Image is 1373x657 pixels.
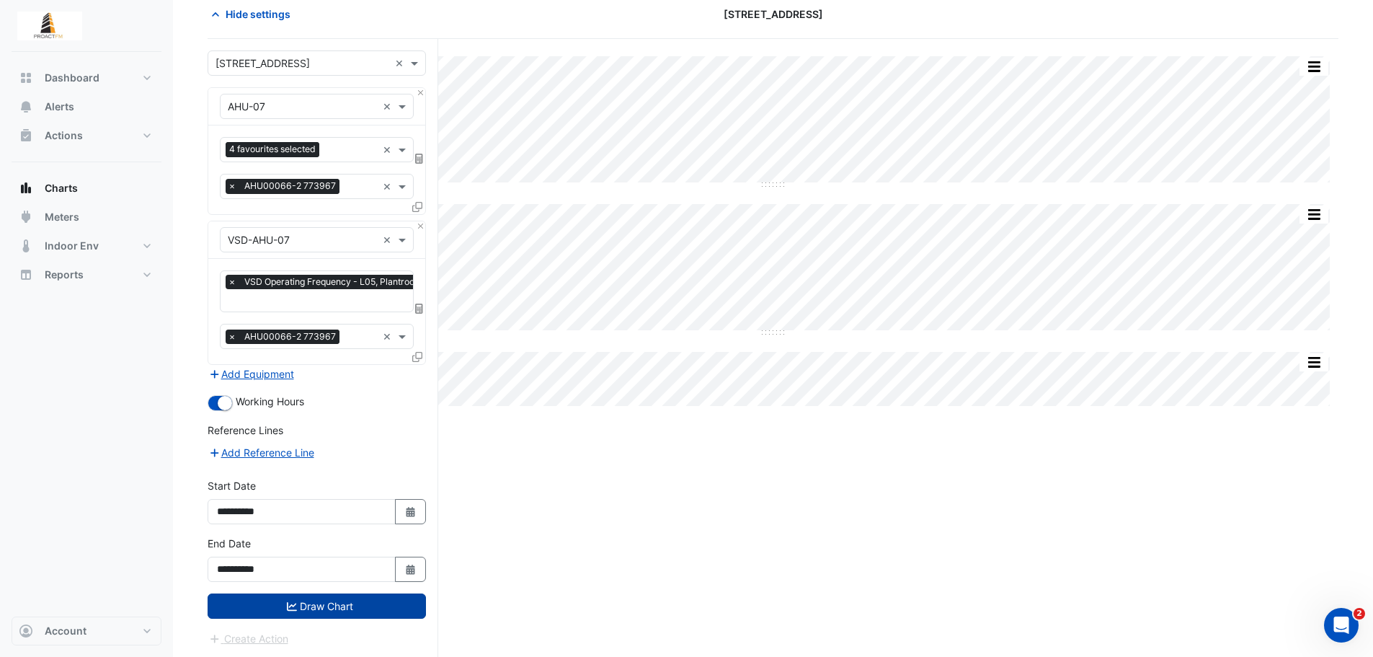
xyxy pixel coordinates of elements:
label: Start Date [208,478,256,493]
span: Choose Function [413,152,426,164]
button: More Options [1299,58,1328,76]
button: Charts [12,174,161,203]
span: Clone Favourites and Tasks from this Equipment to other Equipment [412,350,422,363]
iframe: Intercom live chat [1324,608,1359,643]
button: More Options [1299,353,1328,371]
span: Dashboard [45,71,99,85]
span: VSD Operating Frequency - L05, Plantroom [241,275,426,289]
button: Close [416,221,425,231]
span: Actions [45,128,83,143]
img: Company Logo [17,12,82,40]
button: Reports [12,260,161,289]
span: Reports [45,268,84,282]
span: Clone Favourites and Tasks from this Equipment to other Equipment [412,200,422,213]
span: Working Hours [236,395,304,407]
button: Draw Chart [208,594,426,619]
button: Dashboard [12,63,161,92]
app-icon: Reports [19,268,33,282]
button: Account [12,617,161,645]
span: Clear [383,232,395,247]
span: Clear [383,329,395,344]
button: Add Reference Line [208,444,315,461]
span: AHU00066-2 773967 [241,179,339,193]
span: 2 [1354,608,1365,619]
span: × [226,179,239,193]
span: Alerts [45,100,74,114]
button: Close [416,88,425,97]
app-icon: Dashboard [19,71,33,85]
span: Account [45,624,86,638]
button: Actions [12,121,161,150]
span: Indoor Env [45,239,99,253]
app-icon: Actions [19,128,33,143]
span: [STREET_ADDRESS] [724,6,823,22]
span: AHU00066-2 773967 [241,330,339,344]
fa-icon: Select Date [404,506,417,518]
span: 4 favourites selected [226,142,319,156]
label: End Date [208,536,251,551]
span: Meters [45,210,79,224]
label: Reference Lines [208,423,283,438]
span: × [226,330,239,344]
button: Add Equipment [208,366,295,382]
app-icon: Charts [19,181,33,195]
span: × [226,275,239,289]
button: Hide settings [208,1,300,27]
span: Clear [395,56,407,71]
fa-icon: Select Date [404,563,417,576]
span: Charts [45,181,78,195]
button: More Options [1299,206,1328,224]
span: Clear [383,142,395,157]
button: Meters [12,203,161,232]
span: Clear [383,179,395,194]
button: Indoor Env [12,232,161,260]
span: Choose Function [413,302,426,314]
span: Hide settings [226,6,290,22]
app-icon: Meters [19,210,33,224]
app-escalated-ticket-create-button: Please draw the charts first [208,632,289,644]
span: Clear [383,99,395,114]
app-icon: Alerts [19,100,33,114]
app-icon: Indoor Env [19,239,33,253]
button: Alerts [12,92,161,121]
